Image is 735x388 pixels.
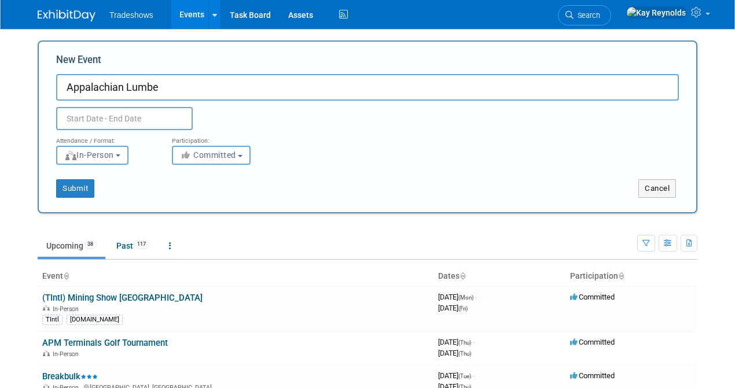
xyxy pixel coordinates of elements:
div: [DOMAIN_NAME] [67,315,123,325]
img: ExhibitDay [38,10,95,21]
div: Attendance / Format: [56,130,155,145]
button: Submit [56,179,94,198]
span: [DATE] [438,293,477,301]
th: Dates [433,267,565,286]
div: TIntl [42,315,63,325]
span: 38 [84,240,97,249]
span: [DATE] [438,349,471,357]
a: (TIntl) Mining Show [GEOGRAPHIC_DATA] [42,293,203,303]
span: [DATE] [438,371,475,380]
span: - [473,338,475,346]
span: In-Person [53,305,82,313]
th: Event [38,267,433,286]
span: - [475,293,477,301]
a: Sort by Event Name [63,271,69,280]
span: Tradeshows [109,10,153,20]
span: (Mon) [458,294,473,301]
a: Sort by Participation Type [618,271,624,280]
label: New Event [56,53,101,71]
span: (Fri) [458,305,468,312]
img: Kay Reynolds [626,6,686,19]
span: 117 [134,240,149,249]
span: In-Person [64,150,114,160]
img: In-Person Event [43,350,50,356]
a: APM Terminals Golf Tournament [42,338,168,348]
span: Committed [570,293,615,301]
span: Search [574,11,600,20]
img: In-Person Event [43,305,50,311]
span: (Tue) [458,373,471,379]
button: Cancel [638,179,676,198]
span: [DATE] [438,304,468,312]
button: In-Person [56,146,128,165]
span: In-Person [53,350,82,358]
a: Past117 [108,235,158,257]
span: (Thu) [458,339,471,346]
a: Breakbulk [42,371,98,382]
a: Upcoming38 [38,235,105,257]
div: Participation: [172,130,270,145]
a: Search [558,5,611,25]
span: [DATE] [438,338,475,346]
span: (Thu) [458,350,471,357]
button: Committed [172,146,251,165]
input: Name of Trade Show / Conference [56,74,679,101]
input: Start Date - End Date [56,107,193,130]
span: - [473,371,475,380]
span: Committed [570,371,615,380]
span: Committed [180,150,236,160]
th: Participation [565,267,697,286]
a: Sort by Start Date [460,271,465,280]
span: Committed [570,338,615,346]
